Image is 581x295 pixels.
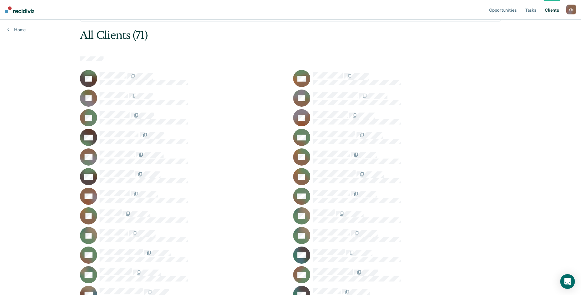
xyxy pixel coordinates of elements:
[566,5,576,14] button: YM
[560,274,575,289] div: Open Intercom Messenger
[7,27,26,33] a: Home
[5,6,34,13] img: Recidiviz
[80,29,417,42] div: All Clients (71)
[566,5,576,14] div: Y M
